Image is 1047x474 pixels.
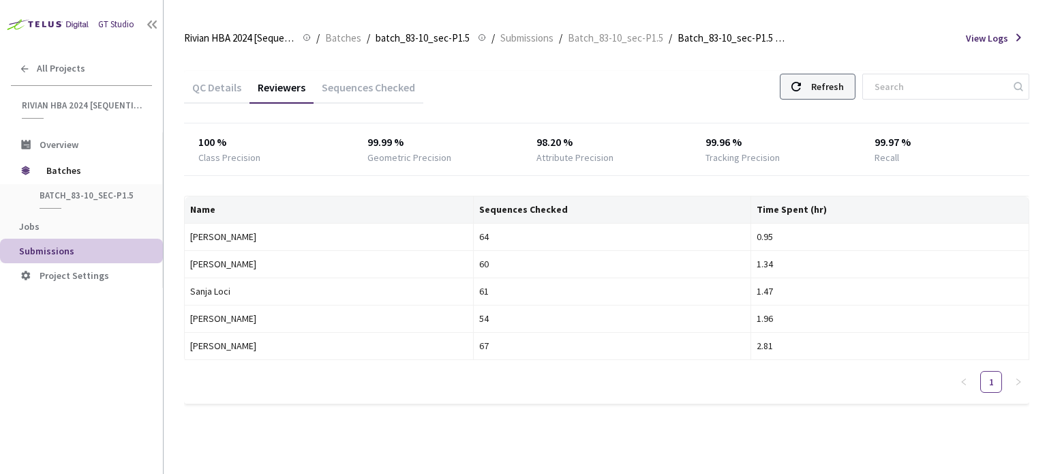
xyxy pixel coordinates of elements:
a: Batch_83-10_sec-P1.5 [565,30,666,45]
span: Rivian HBA 2024 [Sequential] [184,30,294,46]
div: 99.96 % [705,134,847,151]
span: Submissions [500,30,553,46]
span: Rivian HBA 2024 [Sequential] [22,100,144,111]
span: Batches [325,30,361,46]
span: View Logs [966,31,1008,45]
li: / [316,30,320,46]
div: 1.47 [757,284,1023,299]
div: [PERSON_NAME] [190,311,468,326]
li: Next Page [1007,371,1029,393]
button: right [1007,371,1029,393]
div: 54 [479,311,746,326]
div: GT Studio [98,18,134,31]
div: 67 [479,338,746,353]
th: Name [185,196,474,224]
div: Reviewers [249,80,314,104]
li: / [367,30,370,46]
li: / [491,30,495,46]
div: Attribute Precision [536,151,613,164]
div: Geometric Precision [367,151,451,164]
span: batch_83-10_sec-P1.5 [40,190,140,201]
span: batch_83-10_sec-P1.5 [376,30,470,46]
div: Sequences Checked [314,80,423,104]
div: 61 [479,284,746,299]
div: Tracking Precision [705,151,780,164]
div: 1.96 [757,311,1023,326]
span: right [1014,378,1022,386]
span: All Projects [37,63,85,74]
a: Batches [322,30,364,45]
span: Batch_83-10_sec-P1.5 QC - [DATE] [678,30,788,46]
li: / [669,30,672,46]
input: Search [866,74,1012,99]
li: Previous Page [953,371,975,393]
div: 2.81 [757,338,1023,353]
div: 0.95 [757,229,1023,244]
div: 60 [479,256,746,271]
div: 64 [479,229,746,244]
div: QC Details [184,80,249,104]
div: Class Precision [198,151,260,164]
a: Submissions [498,30,556,45]
span: Batches [46,157,140,184]
div: 99.97 % [875,134,1016,151]
span: Project Settings [40,269,109,282]
span: Overview [40,138,78,151]
span: Jobs [19,220,40,233]
div: 1.34 [757,256,1023,271]
th: Time Spent (hr) [751,196,1029,224]
div: Refresh [811,74,844,99]
span: Submissions [19,245,74,257]
span: Batch_83-10_sec-P1.5 [568,30,663,46]
div: [PERSON_NAME] [190,256,468,271]
div: 100 % [198,134,339,151]
li: 1 [980,371,1002,393]
span: left [960,378,968,386]
a: 1 [981,372,1001,392]
div: Sanja Loci [190,284,468,299]
div: 99.99 % [367,134,509,151]
div: Recall [875,151,899,164]
th: Sequences Checked [474,196,752,224]
div: [PERSON_NAME] [190,229,468,244]
li: / [559,30,562,46]
div: 98.20 % [536,134,678,151]
div: [PERSON_NAME] [190,338,468,353]
button: left [953,371,975,393]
